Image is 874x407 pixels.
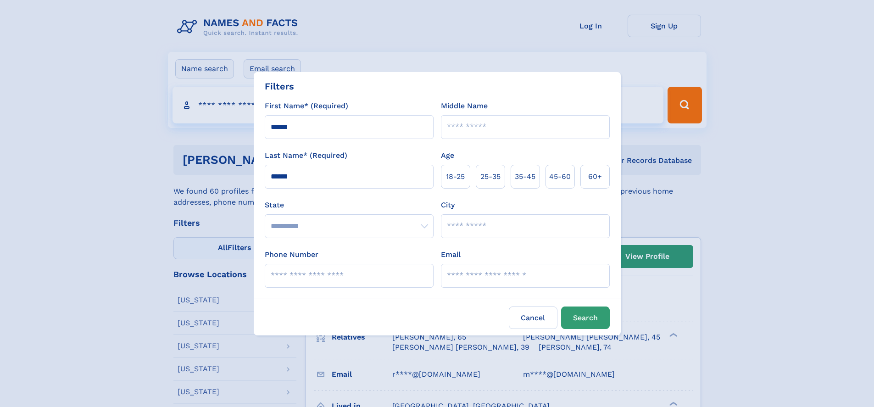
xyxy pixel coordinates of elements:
label: First Name* (Required) [265,100,348,112]
button: Search [561,307,610,329]
label: Last Name* (Required) [265,150,347,161]
span: 45‑60 [549,171,571,182]
label: Phone Number [265,249,318,260]
span: 35‑45 [515,171,535,182]
div: Filters [265,79,294,93]
span: 25‑35 [480,171,501,182]
span: 18‑25 [446,171,465,182]
label: Middle Name [441,100,488,112]
label: Age [441,150,454,161]
label: City [441,200,455,211]
span: 60+ [588,171,602,182]
label: Cancel [509,307,557,329]
label: Email [441,249,461,260]
label: State [265,200,434,211]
